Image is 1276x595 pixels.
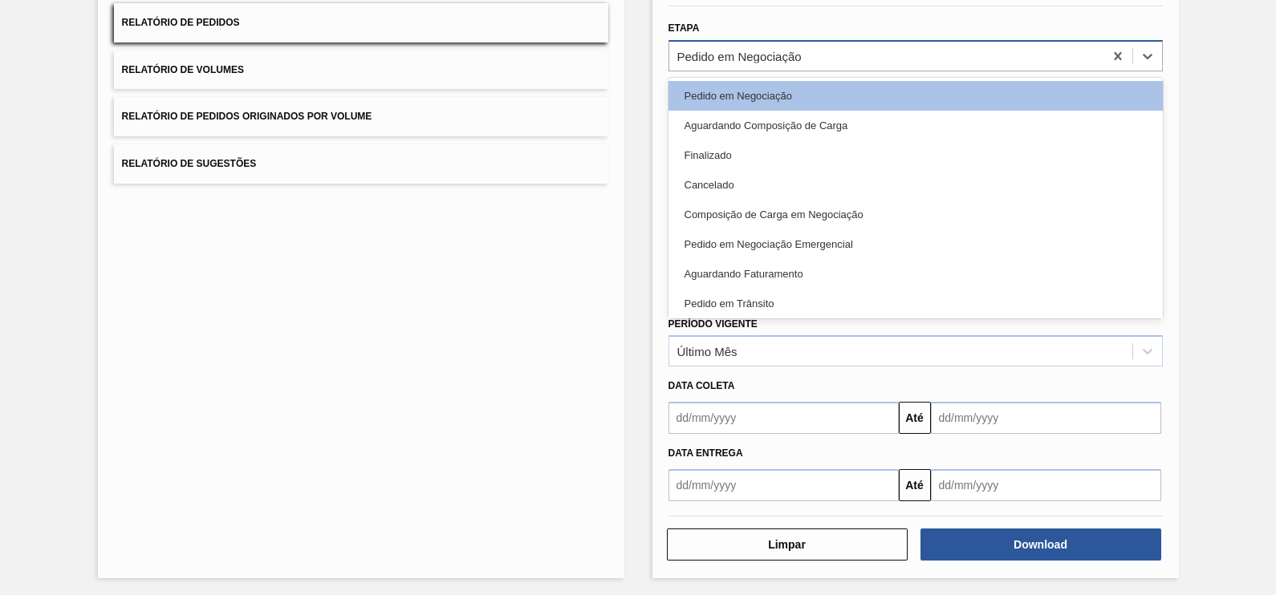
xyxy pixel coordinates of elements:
span: Relatório de Sugestões [122,158,257,169]
button: Relatório de Sugestões [114,144,608,184]
button: Download [920,528,1161,561]
div: Último Mês [677,345,738,358]
div: Cancelado [668,170,1163,200]
input: dd/mm/yyyy [668,469,899,501]
input: dd/mm/yyyy [668,402,899,434]
label: Período Vigente [668,318,758,330]
div: Composição de Carga em Negociação [668,200,1163,229]
button: Até [899,402,931,434]
div: Pedido em Negociação [677,49,802,63]
div: Pedido em Negociação Emergencial [668,229,1163,259]
div: Aguardando Faturamento [668,259,1163,289]
button: Até [899,469,931,501]
div: Pedido em Negociação [668,81,1163,111]
span: Relatório de Pedidos Originados por Volume [122,111,372,122]
span: Data Entrega [668,447,743,459]
input: dd/mm/yyyy [931,402,1161,434]
input: dd/mm/yyyy [931,469,1161,501]
label: Etapa [668,22,700,34]
span: Relatório de Volumes [122,64,244,75]
div: Finalizado [668,140,1163,170]
button: Limpar [667,528,908,561]
span: Data coleta [668,380,735,391]
span: Relatório de Pedidos [122,17,240,28]
div: Aguardando Composição de Carga [668,111,1163,140]
button: Relatório de Pedidos [114,3,608,42]
div: Pedido em Trânsito [668,289,1163,318]
button: Relatório de Pedidos Originados por Volume [114,97,608,136]
button: Relatório de Volumes [114,51,608,90]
